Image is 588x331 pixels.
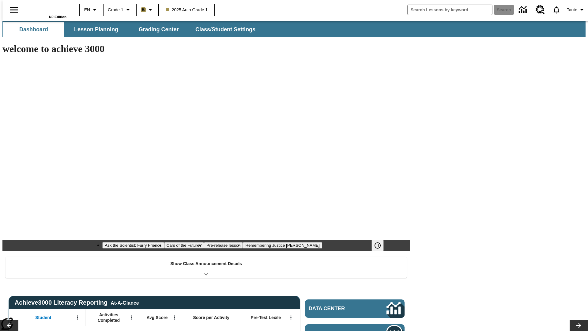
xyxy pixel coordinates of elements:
[35,315,51,320] span: Student
[15,299,139,306] span: Achieve3000 Literacy Reporting
[532,2,548,18] a: Resource Center, Will open in new tab
[108,7,123,13] span: Grade 1
[81,4,101,15] button: Language: EN, Select a language
[408,5,492,15] input: search field
[371,240,390,251] div: Pause
[102,242,164,249] button: Slide 1 Ask the Scientist: Furry Friends
[243,242,322,249] button: Slide 4 Remembering Justice O'Connor
[27,2,66,19] div: Home
[548,2,564,18] a: Notifications
[27,3,66,15] a: Home
[515,2,532,18] a: Data Center
[193,315,230,320] span: Score per Activity
[84,7,90,13] span: EN
[166,7,208,13] span: 2025 Auto Grade 1
[146,315,168,320] span: Avg Score
[73,313,82,322] button: Open Menu
[142,6,145,13] span: B
[567,7,577,13] span: Tauto
[251,315,281,320] span: Pre-Test Lexile
[127,313,136,322] button: Open Menu
[286,313,296,322] button: Open Menu
[138,4,156,15] button: Boost Class color is light brown. Change class color
[309,306,366,312] span: Data Center
[204,242,243,249] button: Slide 3 Pre-release lesson
[105,4,134,15] button: Grade: Grade 1, Select a grade
[305,299,405,318] a: Data Center
[170,313,179,322] button: Open Menu
[111,299,139,306] div: At-A-Glance
[3,22,64,37] button: Dashboard
[66,22,127,37] button: Lesson Planning
[2,21,586,37] div: SubNavbar
[89,312,129,323] span: Activities Completed
[170,261,242,267] p: Show Class Announcement Details
[5,1,23,19] button: Open side menu
[564,4,588,15] button: Profile/Settings
[190,22,260,37] button: Class/Student Settings
[570,320,588,331] button: Lesson carousel, Next
[2,43,410,55] h1: welcome to achieve 3000
[128,22,189,37] button: Grading Center
[371,240,384,251] button: Pause
[164,242,204,249] button: Slide 2 Cars of the Future?
[2,22,261,37] div: SubNavbar
[6,257,407,278] div: Show Class Announcement Details
[49,15,66,19] span: NJ Edition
